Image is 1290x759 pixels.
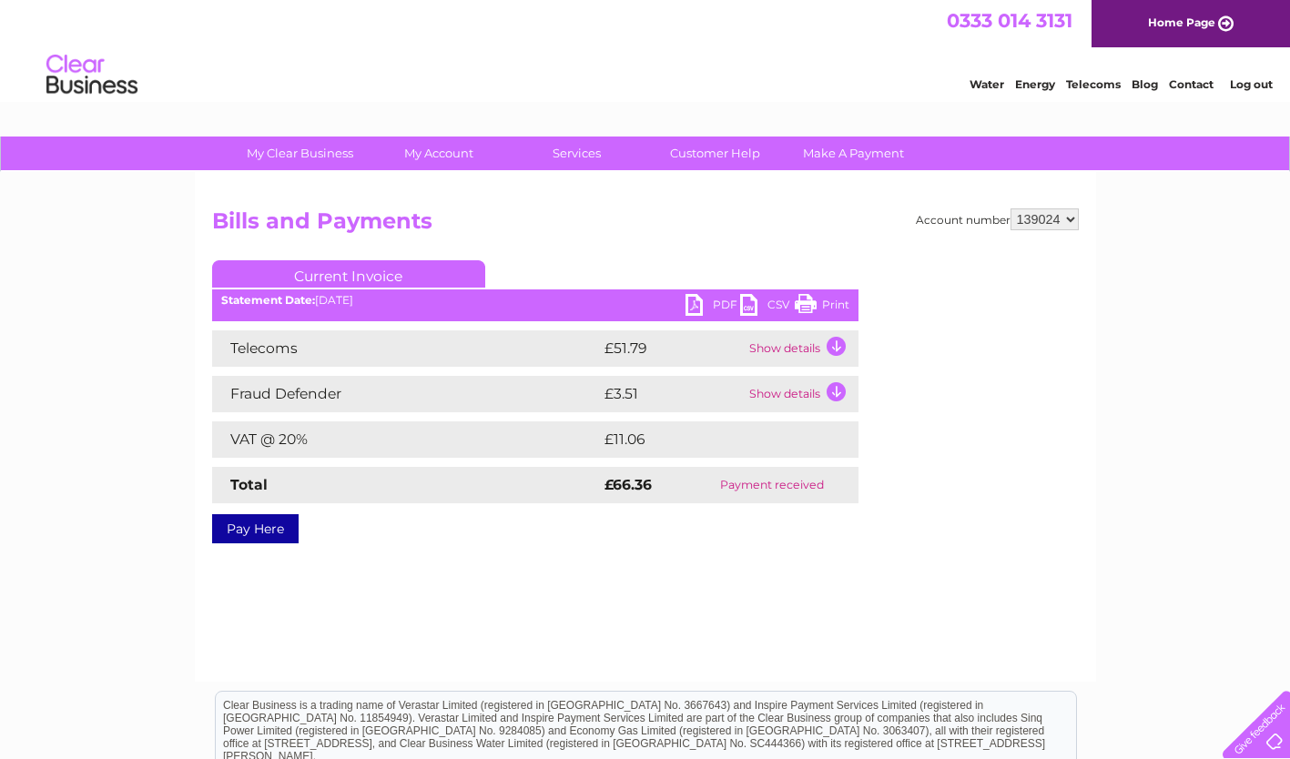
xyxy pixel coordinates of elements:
td: VAT @ 20% [212,421,600,458]
a: Services [502,137,652,170]
b: Statement Date: [221,293,315,307]
td: Fraud Defender [212,376,600,412]
a: Telecoms [1066,77,1121,91]
td: Show details [745,330,858,367]
a: Log out [1230,77,1273,91]
div: [DATE] [212,294,858,307]
td: Telecoms [212,330,600,367]
td: £51.79 [600,330,745,367]
a: Current Invoice [212,260,485,288]
a: Pay Here [212,514,299,543]
a: My Clear Business [225,137,375,170]
strong: Total [230,476,268,493]
a: Blog [1132,77,1158,91]
a: Print [795,294,849,320]
td: Payment received [686,467,858,503]
a: My Account [363,137,513,170]
h2: Bills and Payments [212,208,1079,243]
td: £11.06 [600,421,818,458]
img: logo.png [46,47,138,103]
a: Energy [1015,77,1055,91]
a: 0333 014 3131 [947,9,1072,32]
div: Clear Business is a trading name of Verastar Limited (registered in [GEOGRAPHIC_DATA] No. 3667643... [216,10,1076,88]
td: Show details [745,376,858,412]
a: Customer Help [640,137,790,170]
td: £3.51 [600,376,745,412]
a: Make A Payment [778,137,929,170]
a: Water [970,77,1004,91]
div: Account number [916,208,1079,230]
strong: £66.36 [604,476,652,493]
a: CSV [740,294,795,320]
a: Contact [1169,77,1214,91]
a: PDF [686,294,740,320]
